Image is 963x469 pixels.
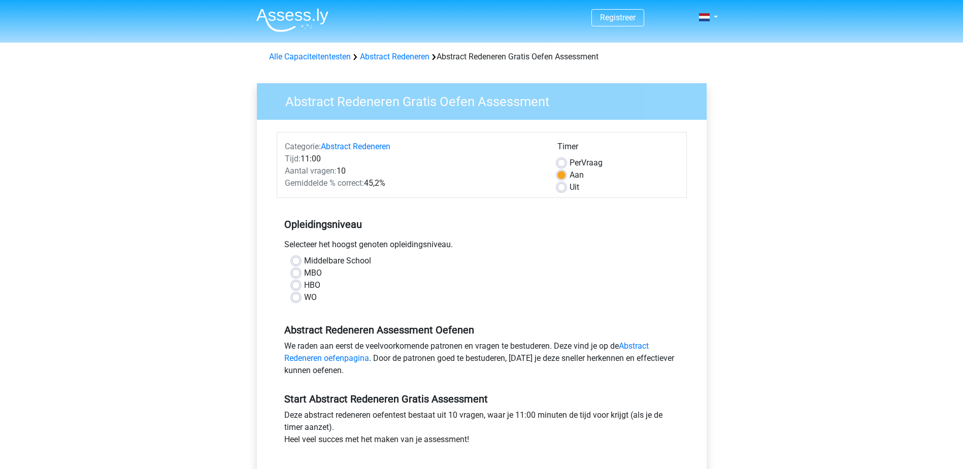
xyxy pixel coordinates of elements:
[360,52,429,61] a: Abstract Redeneren
[256,8,328,32] img: Assessly
[600,13,636,22] a: Registreer
[285,166,337,176] span: Aantal vragen:
[269,52,351,61] a: Alle Capaciteitentesten
[277,153,550,165] div: 11:00
[277,340,687,381] div: We raden aan eerst de veelvoorkomende patronen en vragen te bestuderen. Deze vind je op de . Door...
[570,157,603,169] label: Vraag
[304,255,371,267] label: Middelbare School
[273,90,699,110] h3: Abstract Redeneren Gratis Oefen Assessment
[321,142,390,151] a: Abstract Redeneren
[304,267,322,279] label: MBO
[285,154,301,163] span: Tijd:
[277,165,550,177] div: 10
[304,279,320,291] label: HBO
[557,141,679,157] div: Timer
[265,51,699,63] div: Abstract Redeneren Gratis Oefen Assessment
[285,142,321,151] span: Categorie:
[570,158,581,167] span: Per
[570,181,579,193] label: Uit
[285,178,364,188] span: Gemiddelde % correct:
[277,409,687,450] div: Deze abstract redeneren oefentest bestaat uit 10 vragen, waar je 11:00 minuten de tijd voor krijg...
[277,239,687,255] div: Selecteer het hoogst genoten opleidingsniveau.
[304,291,317,304] label: WO
[284,214,679,234] h5: Opleidingsniveau
[284,324,679,336] h5: Abstract Redeneren Assessment Oefenen
[570,169,584,181] label: Aan
[284,393,679,405] h5: Start Abstract Redeneren Gratis Assessment
[277,177,550,189] div: 45,2%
